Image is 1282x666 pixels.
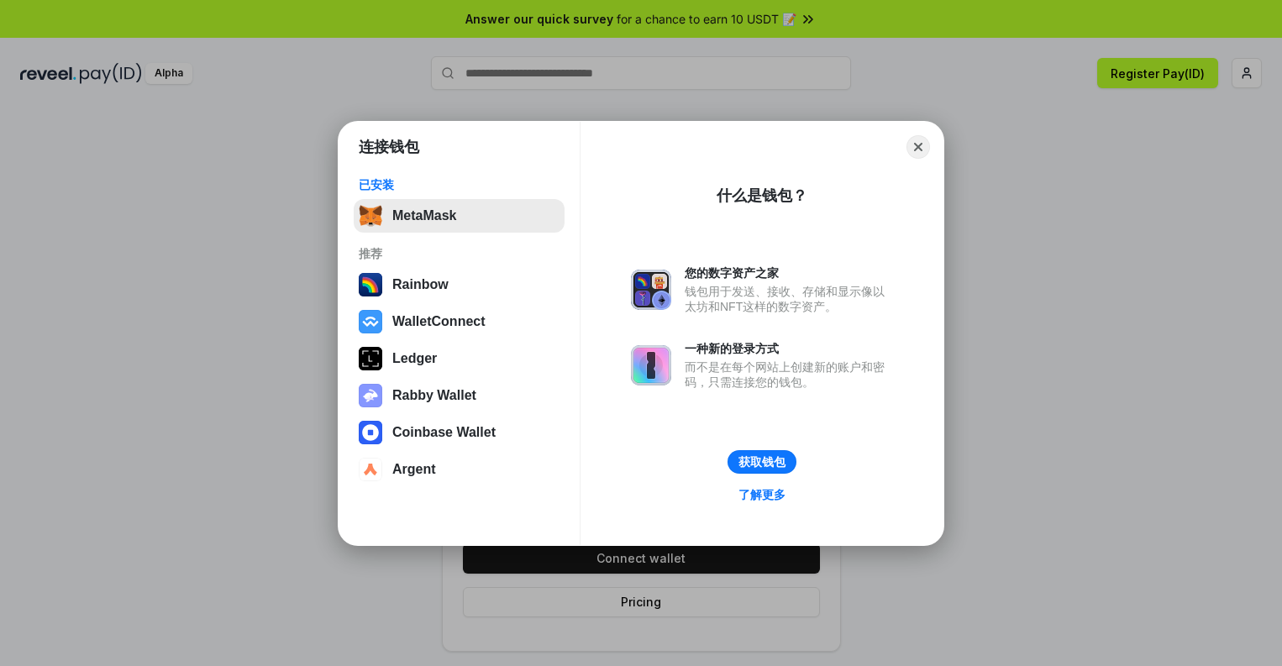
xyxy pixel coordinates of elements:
div: 什么是钱包？ [717,186,807,206]
div: Argent [392,462,436,477]
div: 已安装 [359,177,560,192]
img: svg+xml,%3Csvg%20width%3D%2228%22%20height%3D%2228%22%20viewBox%3D%220%200%2028%2028%22%20fill%3D... [359,458,382,481]
button: Coinbase Wallet [354,416,565,449]
div: 获取钱包 [738,454,785,469]
button: Ledger [354,342,565,375]
div: Coinbase Wallet [392,425,496,440]
img: svg+xml,%3Csvg%20xmlns%3D%22http%3A%2F%2Fwww.w3.org%2F2000%2Fsvg%22%20fill%3D%22none%22%20viewBox... [359,384,382,407]
button: Close [906,135,930,159]
div: Rainbow [392,277,449,292]
img: svg+xml,%3Csvg%20width%3D%2228%22%20height%3D%2228%22%20viewBox%3D%220%200%2028%2028%22%20fill%3D... [359,310,382,333]
div: Rabby Wallet [392,388,476,403]
div: WalletConnect [392,314,486,329]
img: svg+xml,%3Csvg%20width%3D%22120%22%20height%3D%22120%22%20viewBox%3D%220%200%20120%20120%22%20fil... [359,273,382,296]
img: svg+xml,%3Csvg%20xmlns%3D%22http%3A%2F%2Fwww.w3.org%2F2000%2Fsvg%22%20width%3D%2228%22%20height%3... [359,347,382,370]
img: svg+xml,%3Csvg%20xmlns%3D%22http%3A%2F%2Fwww.w3.org%2F2000%2Fsvg%22%20fill%3D%22none%22%20viewBox... [631,270,671,310]
div: 推荐 [359,246,560,261]
button: 获取钱包 [728,450,796,474]
h1: 连接钱包 [359,137,419,157]
div: 钱包用于发送、接收、存储和显示像以太坊和NFT这样的数字资产。 [685,284,893,314]
div: 一种新的登录方式 [685,341,893,356]
button: WalletConnect [354,305,565,338]
button: Rainbow [354,268,565,302]
div: MetaMask [392,208,456,223]
img: svg+xml,%3Csvg%20width%3D%2228%22%20height%3D%2228%22%20viewBox%3D%220%200%2028%2028%22%20fill%3D... [359,421,382,444]
button: Rabby Wallet [354,379,565,412]
div: Ledger [392,351,437,366]
button: MetaMask [354,199,565,233]
div: 了解更多 [738,487,785,502]
a: 了解更多 [728,484,796,506]
div: 而不是在每个网站上创建新的账户和密码，只需连接您的钱包。 [685,359,893,390]
img: svg+xml,%3Csvg%20fill%3D%22none%22%20height%3D%2233%22%20viewBox%3D%220%200%2035%2033%22%20width%... [359,204,382,228]
img: svg+xml,%3Csvg%20xmlns%3D%22http%3A%2F%2Fwww.w3.org%2F2000%2Fsvg%22%20fill%3D%22none%22%20viewBox... [631,345,671,385]
button: Argent [354,453,565,486]
div: 您的数字资产之家 [685,265,893,281]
